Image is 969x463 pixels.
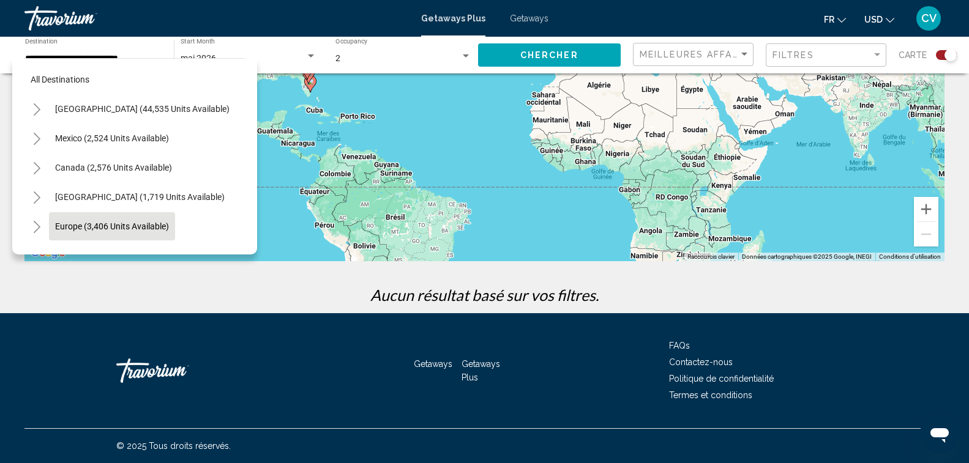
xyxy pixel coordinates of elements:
[24,243,49,268] button: Toggle Australia (220 units available)
[24,97,49,121] button: Toggle United States (44,535 units available)
[824,10,846,28] button: Change language
[669,374,774,383] a: Politique de confidentialité
[879,253,941,260] a: Conditions d'utilisation
[24,185,49,209] button: Toggle Caribbean & Atlantic Islands (1,719 units available)
[49,95,236,123] button: [GEOGRAPHIC_DATA] (44,535 units available)
[640,50,750,60] mat-select: Sort by
[421,13,485,23] a: Getaways Plus
[55,104,230,114] span: [GEOGRAPHIC_DATA] (44,535 units available)
[914,222,938,246] button: Zoom arrière
[24,6,409,31] a: Travorium
[478,43,621,66] button: Chercher
[899,46,927,64] span: Carte
[669,357,733,367] a: Contactez-nous
[920,414,959,453] iframe: Bouton de lancement de la fenêtre de messagerie
[462,359,500,382] a: Getaways Plus
[864,15,883,24] span: USD
[766,43,886,68] button: Filter
[18,286,951,304] p: Aucun résultat basé sur vos filtres.
[116,352,239,389] a: Travorium
[773,50,814,60] span: Filtres
[31,75,89,84] span: All destinations
[55,133,169,143] span: Mexico (2,524 units available)
[49,183,231,211] button: [GEOGRAPHIC_DATA] (1,719 units available)
[510,13,548,23] a: Getaways
[921,12,937,24] span: CV
[49,242,224,270] button: [GEOGRAPHIC_DATA] (220 units available)
[49,154,178,182] button: Canada (2,576 units available)
[687,253,735,261] button: Raccourcis clavier
[864,10,894,28] button: Change currency
[49,212,175,240] button: Europe (3,406 units available)
[24,155,49,180] button: Toggle Canada (2,576 units available)
[55,221,169,231] span: Europe (3,406 units available)
[335,53,340,63] span: 2
[824,15,834,24] span: fr
[55,163,172,172] span: Canada (2,576 units available)
[24,214,49,239] button: Toggle Europe (3,406 units available)
[24,65,245,94] button: All destinations
[742,253,872,260] span: Données cartographiques ©2025 Google, INEGI
[116,441,231,451] span: © 2025 Tous droits réservés.
[640,50,755,59] span: Meilleures affaires
[913,6,945,31] button: User Menu
[520,51,578,61] span: Chercher
[414,359,452,369] a: Getaways
[55,192,225,202] span: [GEOGRAPHIC_DATA] (1,719 units available)
[669,341,690,350] a: FAQs
[24,126,49,150] button: Toggle Mexico (2,524 units available)
[49,124,175,152] button: Mexico (2,524 units available)
[914,197,938,221] button: Zoom avant
[669,390,752,400] a: Termes et conditions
